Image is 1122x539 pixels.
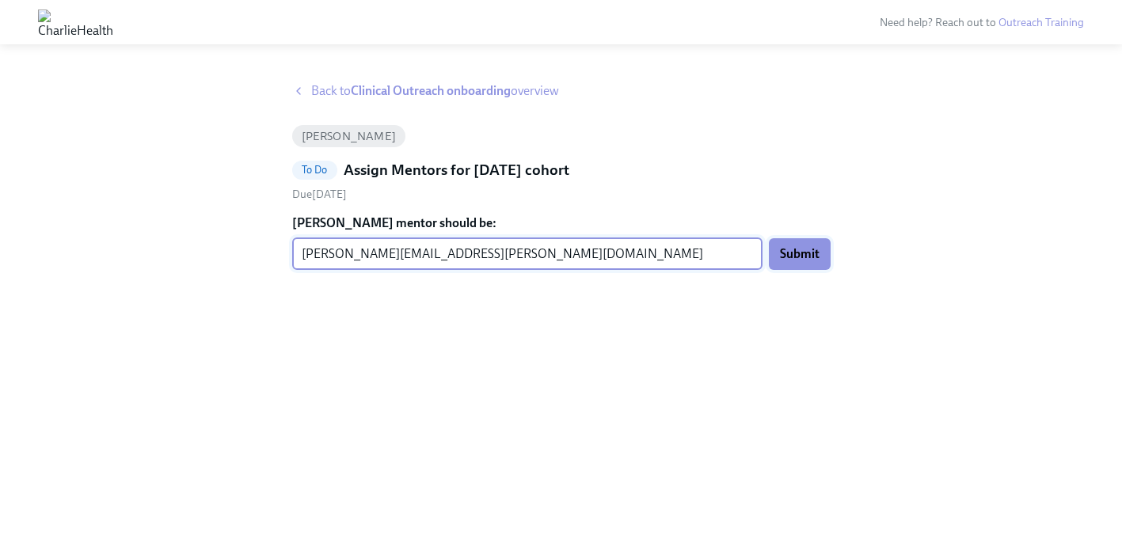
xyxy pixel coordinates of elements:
[880,16,1084,29] span: Need help? Reach out to
[292,214,831,232] label: [PERSON_NAME] mentor should be:
[292,131,406,142] span: [PERSON_NAME]
[292,188,347,201] span: Saturday, September 20th 2025, 9:00 am
[38,9,113,35] img: CharlieHealth
[780,246,820,262] span: Submit
[351,83,511,98] strong: Clinical Outreach onboarding
[311,82,559,100] span: Back to overview
[998,16,1084,29] a: Outreach Training
[292,82,831,100] a: Back toClinical Outreach onboardingoverview
[292,164,337,176] span: To Do
[344,160,569,180] h5: Assign Mentors for [DATE] cohort
[292,238,763,270] input: Enter their work email address
[769,238,831,270] button: Submit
